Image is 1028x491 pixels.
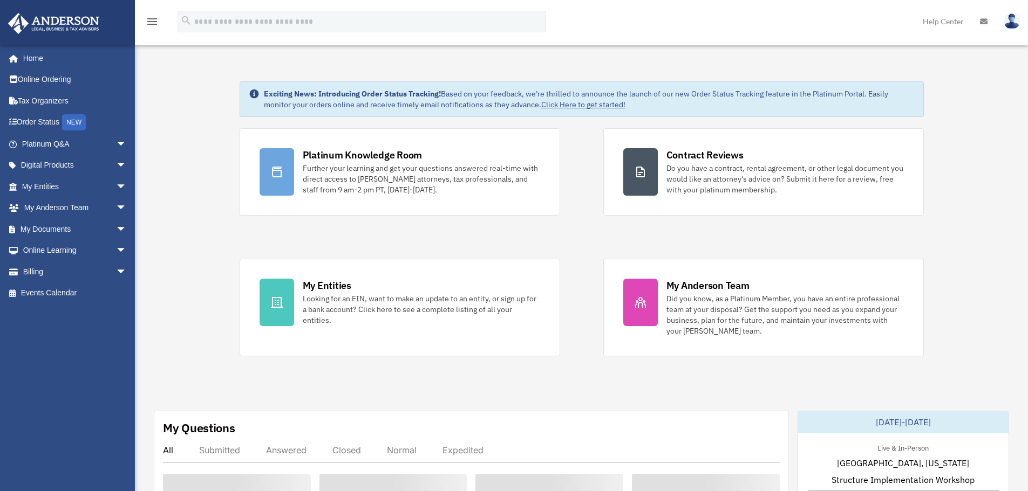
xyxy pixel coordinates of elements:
img: Anderson Advisors Platinum Portal [5,13,103,34]
a: Home [8,47,138,69]
span: arrow_drop_down [116,197,138,219]
div: Contract Reviews [666,148,744,162]
i: menu [146,15,159,28]
a: Tax Organizers [8,90,143,112]
a: Contract Reviews Do you have a contract, rental agreement, or other legal document you would like... [603,128,924,216]
a: Online Ordering [8,69,143,91]
div: Platinum Knowledge Room [303,148,423,162]
div: [DATE]-[DATE] [798,411,1009,433]
div: Answered [266,445,307,455]
a: My Documentsarrow_drop_down [8,218,143,240]
a: Online Learningarrow_drop_down [8,240,143,261]
div: Did you know, as a Platinum Member, you have an entire professional team at your disposal? Get th... [666,293,904,336]
a: My Anderson Team Did you know, as a Platinum Member, you have an entire professional team at your... [603,259,924,356]
a: My Entities Looking for an EIN, want to make an update to an entity, or sign up for a bank accoun... [240,259,560,356]
a: menu [146,19,159,28]
span: [GEOGRAPHIC_DATA], [US_STATE] [837,457,969,469]
img: User Pic [1004,13,1020,29]
strong: Exciting News: Introducing Order Status Tracking! [264,89,441,99]
a: My Anderson Teamarrow_drop_down [8,197,143,219]
div: Closed [332,445,361,455]
a: Click Here to get started! [541,100,625,109]
div: Do you have a contract, rental agreement, or other legal document you would like an attorney's ad... [666,163,904,195]
a: My Entitiesarrow_drop_down [8,176,143,197]
div: Live & In-Person [869,441,937,453]
a: Platinum Q&Aarrow_drop_down [8,133,143,155]
span: Structure Implementation Workshop [832,473,975,486]
div: Normal [387,445,417,455]
a: Billingarrow_drop_down [8,261,143,282]
div: Submitted [199,445,240,455]
div: Looking for an EIN, want to make an update to an entity, or sign up for a bank account? Click her... [303,293,540,326]
div: My Entities [303,279,351,292]
div: Further your learning and get your questions answered real-time with direct access to [PERSON_NAM... [303,163,540,195]
div: All [163,445,173,455]
a: Digital Productsarrow_drop_down [8,155,143,176]
i: search [180,15,192,26]
a: Order StatusNEW [8,112,143,134]
span: arrow_drop_down [116,261,138,283]
a: Events Calendar [8,282,143,304]
span: arrow_drop_down [116,133,138,155]
div: Expedited [442,445,484,455]
div: My Anderson Team [666,279,750,292]
span: arrow_drop_down [116,176,138,198]
a: Platinum Knowledge Room Further your learning and get your questions answered real-time with dire... [240,128,560,216]
span: arrow_drop_down [116,155,138,177]
span: arrow_drop_down [116,218,138,240]
div: My Questions [163,420,235,436]
div: NEW [62,114,86,130]
span: arrow_drop_down [116,240,138,262]
div: Based on your feedback, we're thrilled to announce the launch of our new Order Status Tracking fe... [264,88,915,110]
